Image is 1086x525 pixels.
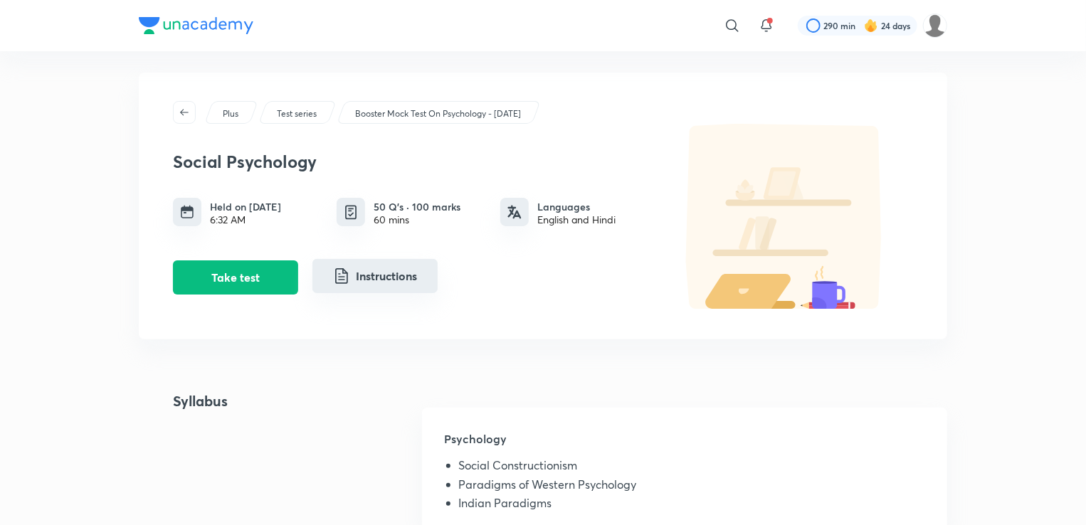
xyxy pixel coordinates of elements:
img: instruction [333,267,350,285]
a: Booster Mock Test On Psychology - [DATE] [353,107,524,120]
img: Atia khan [923,14,947,38]
img: Company Logo [139,17,253,34]
img: quiz info [342,203,360,221]
button: Instructions [312,259,438,293]
h6: Languages [537,199,616,214]
li: Indian Paradigms [459,497,924,515]
div: English and Hindi [537,214,616,226]
div: 60 mins [374,214,460,226]
h3: Social Psychology [173,152,650,172]
h5: Psychology [445,430,924,459]
p: Plus [223,107,238,120]
p: Test series [277,107,317,120]
img: streak [864,18,878,33]
a: Plus [221,107,241,120]
button: Take test [173,260,298,295]
div: 6:32 AM [210,214,281,226]
a: Test series [275,107,320,120]
p: Booster Mock Test On Psychology - [DATE] [355,107,521,120]
img: languages [507,205,522,219]
img: timing [180,205,194,219]
img: default [657,124,913,309]
h6: Held on [DATE] [210,199,281,214]
li: Social Constructionism [459,459,924,477]
li: Paradigms of Western Psychology [459,478,924,497]
h6: 50 Q’s · 100 marks [374,199,460,214]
